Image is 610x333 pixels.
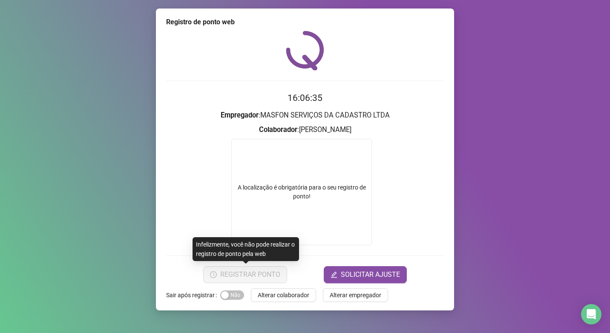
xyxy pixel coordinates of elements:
label: Sair após registrar [166,288,220,302]
span: SOLICITAR AJUSTE [341,270,400,280]
button: editSOLICITAR AJUSTE [324,266,407,283]
img: QRPoint [286,31,324,70]
h3: : MASFON SERVIÇOS DA CADASTRO LTDA [166,110,444,121]
span: Alterar empregador [330,290,381,300]
span: Alterar colaborador [258,290,309,300]
button: REGISTRAR PONTO [203,266,287,283]
strong: Colaborador [259,126,297,134]
div: A localização é obrigatória para o seu registro de ponto! [232,183,371,201]
strong: Empregador [221,111,259,119]
h3: : [PERSON_NAME] [166,124,444,135]
div: Infelizmente, você não pode realizar o registro de ponto pela web [193,237,299,261]
div: Open Intercom Messenger [581,304,601,324]
button: Alterar colaborador [251,288,316,302]
button: Alterar empregador [323,288,388,302]
time: 16:06:35 [288,93,322,103]
span: edit [331,271,337,278]
div: Registro de ponto web [166,17,444,27]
